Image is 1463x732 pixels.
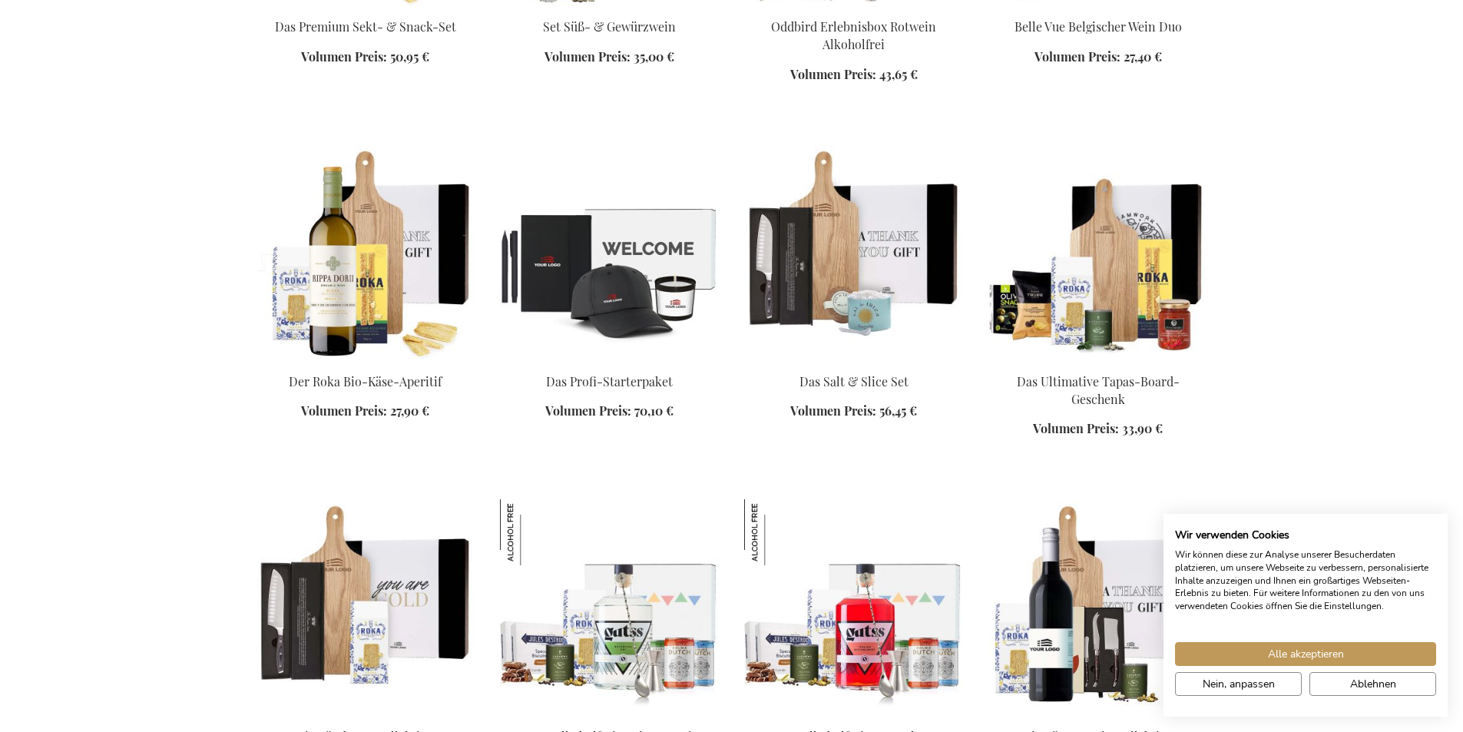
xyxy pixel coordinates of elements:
[1350,676,1396,692] span: Ablehnen
[634,402,674,419] span: 70,10 €
[799,373,909,389] a: Das Salt & Slice Set
[1268,646,1344,662] span: Alle akzeptieren
[1203,676,1275,692] span: Nein, anpassen
[1175,528,1436,542] h2: Wir verwenden Cookies
[301,402,429,420] a: Volumen Preis: 27,90 €
[988,499,1208,714] img: Die Käse & Wein Kollektion
[544,48,631,65] span: Volumen Preis:
[1175,642,1436,666] button: Akzeptieren Sie alle cookies
[543,18,676,35] a: Set Süß- & Gewürzwein
[256,708,475,723] a: The Cheese Board Collection
[744,499,810,565] img: Gutss Alkoholfreies Aperol-Set
[1175,672,1302,696] button: cookie Einstellungen anpassen
[500,708,720,723] a: Gutss Non-Alcoholic Gin & Tonic Set Gutss Alkoholfreies Gin & Tonic Set
[301,48,429,66] a: Volumen Preis: 50,95 €
[544,48,674,66] a: Volumen Preis: 35,00 €
[879,402,917,419] span: 56,45 €
[634,48,674,65] span: 35,00 €
[1034,48,1120,65] span: Volumen Preis:
[1033,420,1163,438] a: Volumen Preis: 33,90 €
[1017,373,1180,407] a: Das Ultimative Tapas-Board-Geschenk
[545,402,631,419] span: Volumen Preis:
[1124,48,1162,65] span: 27,40 €
[1033,420,1119,436] span: Volumen Preis:
[744,499,964,714] img: Gutss Non-Alcoholic Aperol Set
[1175,548,1436,613] p: Wir können diese zur Analyse unserer Besucherdaten platzieren, um unsere Webseite zu verbessern, ...
[390,48,429,65] span: 50,95 €
[1309,672,1436,696] button: Alle verweigern cookies
[289,373,442,389] a: Der Roka Bio-Käse-Aperitif
[879,66,918,82] span: 43,65 €
[790,402,876,419] span: Volumen Preis:
[390,402,429,419] span: 27,90 €
[301,402,387,419] span: Volumen Preis:
[500,499,566,565] img: Gutss Alkoholfreies Gin & Tonic Set
[275,18,456,35] a: Das Premium Sekt- & Snack-Set
[500,353,720,368] a: The Professional Starter Kit
[988,708,1208,723] a: Die Käse & Wein Kollektion
[256,144,475,359] img: Der Roka Bio-Käse-Aperitif
[1122,420,1163,436] span: 33,90 €
[500,499,720,714] img: Gutss Non-Alcoholic Gin & Tonic Set
[301,48,387,65] span: Volumen Preis:
[988,353,1208,368] a: The Ultimate Tapas Board Gift
[256,353,475,368] a: Der Roka Bio-Käse-Aperitif
[744,353,964,368] a: The Salt & Slice Set Exclusive Business Gift
[500,144,720,359] img: The Professional Starter Kit
[744,144,964,359] img: The Salt & Slice Set Exclusive Business Gift
[744,708,964,723] a: Gutss Non-Alcoholic Aperol Set Gutss Alkoholfreies Aperol-Set
[790,66,876,82] span: Volumen Preis:
[256,499,475,714] img: The Cheese Board Collection
[790,402,917,420] a: Volumen Preis: 56,45 €
[790,66,918,84] a: Volumen Preis: 43,65 €
[545,402,674,420] a: Volumen Preis: 70,10 €
[1015,18,1182,35] a: Belle Vue Belgischer Wein Duo
[1034,48,1162,66] a: Volumen Preis: 27,40 €
[546,373,673,389] a: Das Profi-Starterpaket
[771,18,936,52] a: Oddbird Erlebnisbox Rotwein Alkoholfrei
[988,144,1208,359] img: The Ultimate Tapas Board Gift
